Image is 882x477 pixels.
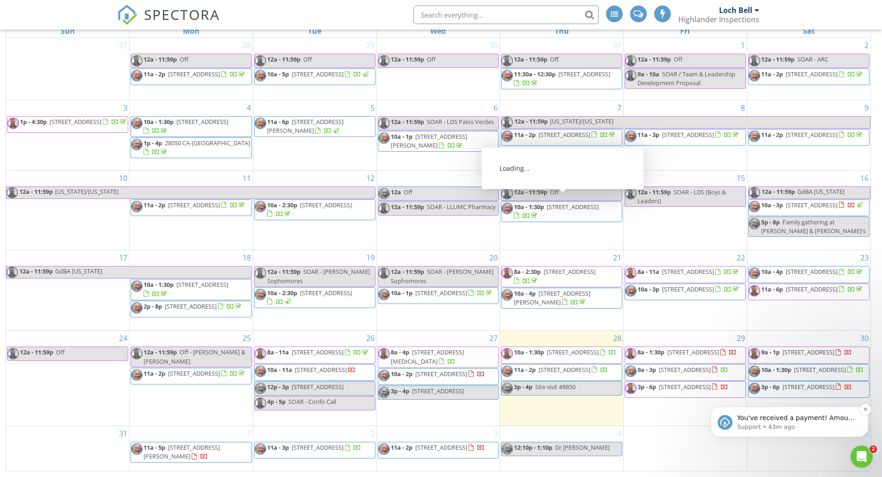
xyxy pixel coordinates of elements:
a: Go to August 10, 2025 [117,171,129,186]
span: [STREET_ADDRESS] [547,203,599,211]
span: SPECTORA [144,5,220,24]
a: Tuesday [306,25,323,37]
td: Go to August 13, 2025 [376,170,500,250]
img: selfie2.png [255,118,266,129]
a: 10a - 1:30p [STREET_ADDRESS] [514,348,616,356]
img: selfie2.png [131,201,143,212]
a: Go to August 20, 2025 [488,250,500,265]
span: 10a - 4p [514,289,536,297]
td: Go to August 26, 2025 [253,331,376,426]
a: 10a - 1p [STREET_ADDRESS][PERSON_NAME] [378,131,499,152]
span: [STREET_ADDRESS] [292,70,344,78]
span: 11a - 2p [144,70,165,78]
td: Go to July 29, 2025 [253,38,376,100]
a: 8a - 2:30p [STREET_ADDRESS] [501,266,622,287]
span: [STREET_ADDRESS] [662,267,714,276]
img: selfie2.png [131,280,143,292]
span: 12a - 11:59p [761,187,795,198]
a: 8a - 11a [STREET_ADDRESS] [267,348,370,356]
a: Go to August 3, 2025 [121,100,129,115]
span: 12a - 11:59p [761,55,794,63]
a: 10a - 1:30p [STREET_ADDRESS] [501,201,622,222]
span: [STREET_ADDRESS] [176,118,228,126]
img: selfie2.png [378,132,390,144]
img: 2021527_2.jpg [6,187,18,198]
a: 11a - 2p [STREET_ADDRESS] [748,68,869,85]
td: Go to August 25, 2025 [130,331,253,426]
a: Go to July 27, 2025 [117,38,129,53]
span: 10a - 3p [638,285,659,293]
a: 11a - 6p [STREET_ADDRESS][PERSON_NAME] [267,118,344,135]
img: 2021527_2.jpg [501,267,513,279]
span: 12a - 11:59p [19,266,53,278]
span: 10a - 1:30p [514,203,544,211]
span: [STREET_ADDRESS] [786,201,838,209]
a: Go to August 16, 2025 [858,171,870,186]
a: 10a - 4p [STREET_ADDRESS][PERSON_NAME] [514,289,590,306]
span: 12a - 11:59p [144,55,177,63]
td: Go to August 27, 2025 [376,331,500,426]
div: message notification from Support, 43m ago. You've received a payment! Amount $755.00 Fee $21.06 ... [14,58,171,89]
td: Go to August 21, 2025 [500,250,624,331]
a: 11a - 2p [STREET_ADDRESS] [144,70,246,78]
a: 2p - 8p [STREET_ADDRESS] [144,302,243,310]
span: Off [427,55,436,63]
a: 11a - 2p [STREET_ADDRESS] [514,130,617,139]
a: 10a - 1p [STREET_ADDRESS] [391,289,494,297]
a: Go to August 30, 2025 [858,331,870,346]
span: 2p - 8p [144,302,162,310]
span: 12a - 11:59p [20,348,53,356]
td: Go to August 1, 2025 [624,38,747,100]
a: 11a - 2p [STREET_ADDRESS] [501,129,622,146]
a: 10a - 1:30p [STREET_ADDRESS] [501,347,622,363]
img: selfie2.png [255,201,266,212]
a: Go to August 1, 2025 [739,38,747,53]
span: 5p - 8p [761,218,780,226]
a: Go to August 9, 2025 [863,100,870,115]
a: 10a - 5p [STREET_ADDRESS] [254,68,375,85]
span: 11a - 2p [144,201,165,209]
a: Go to July 31, 2025 [611,38,623,53]
a: 8a - 4p [STREET_ADDRESS][MEDICAL_DATA] [378,347,499,367]
a: Go to August 18, 2025 [241,250,253,265]
span: 1p - 4:30p [20,118,47,126]
a: Go to August 21, 2025 [611,250,623,265]
a: 11a - 3p [STREET_ADDRESS] [638,130,740,139]
a: 10a - 1:30p [STREET_ADDRESS] [131,116,252,137]
img: Profile image for Support [21,67,36,81]
img: 2021527_2.jpg [501,348,513,359]
img: selfie2.png [131,118,143,129]
img: 2021527_2.jpg [378,203,390,214]
img: 2021527_2.jpg [749,285,760,297]
span: 8a - 2:30p [514,267,541,276]
a: 10a - 2:30p [STREET_ADDRESS] [254,199,375,220]
td: Go to July 28, 2025 [130,38,253,100]
a: 10a - 3p [STREET_ADDRESS] [748,199,869,216]
a: 11a - 2p [STREET_ADDRESS] [131,68,252,85]
img: 2021527_2.jpg [749,55,760,67]
img: 2021527_2.jpg [625,188,637,199]
td: Go to August 3, 2025 [6,100,130,170]
span: 12a - 11:59p [391,118,424,126]
img: selfie2.png [625,285,637,297]
a: 11a - 3p [STREET_ADDRESS] [625,129,746,146]
span: SOAR - [PERSON_NAME] Sophomores [267,267,370,285]
a: Go to August 22, 2025 [735,250,747,265]
img: selfie2.png [749,130,760,142]
span: 10a - 4p [761,267,783,276]
td: Go to August 7, 2025 [500,100,624,170]
a: 8a - 4p [STREET_ADDRESS][MEDICAL_DATA] [391,348,464,365]
a: Go to August 24, 2025 [117,331,129,346]
span: 12a - 11:59p [514,117,548,128]
td: Go to August 19, 2025 [253,250,376,331]
span: [STREET_ADDRESS][PERSON_NAME] [391,132,467,149]
a: 9a - 1p [STREET_ADDRESS] [748,347,869,363]
td: Go to August 5, 2025 [253,100,376,170]
a: 8a - 11a [STREET_ADDRESS] [254,347,375,363]
div: Loch Bell [719,6,752,15]
span: [STREET_ADDRESS] [558,70,610,78]
span: [STREET_ADDRESS] [415,289,467,297]
span: [STREET_ADDRESS] [292,348,344,356]
span: SOAR / Team & Leadership Development Proposal [638,70,735,87]
span: 11a - 2p [761,70,783,78]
